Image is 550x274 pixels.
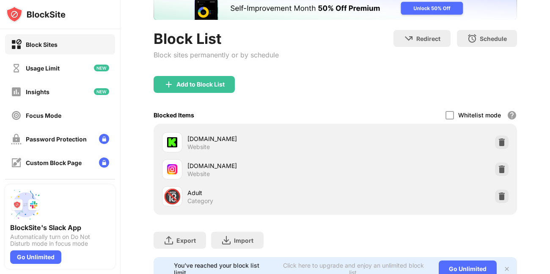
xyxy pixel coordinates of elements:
div: Password Protection [26,136,87,143]
div: Usage Limit [26,65,60,72]
img: x-button.svg [503,266,510,272]
img: password-protection-off.svg [11,134,22,144]
div: Insights [26,88,49,95]
div: Export [176,237,196,244]
img: favicons [167,137,177,147]
div: Website [187,170,210,178]
div: Blocked Items [154,111,194,119]
div: Block sites permanently or by schedule [154,51,279,59]
img: push-slack.svg [10,190,41,220]
div: Go Unlimited [10,250,61,264]
div: Import [234,237,253,244]
div: Adult [187,188,335,197]
div: Automatically turn on Do Not Disturb mode in focus mode [10,233,110,247]
img: insights-off.svg [11,87,22,97]
div: Schedule [480,35,507,42]
img: new-icon.svg [94,88,109,95]
img: focus-off.svg [11,110,22,121]
div: Redirect [416,35,440,42]
div: Custom Block Page [26,159,82,166]
img: logo-blocksite.svg [6,6,66,23]
img: time-usage-off.svg [11,63,22,73]
div: Block Sites [26,41,58,48]
img: customize-block-page-off.svg [11,157,22,168]
div: Whitelist mode [458,111,501,119]
img: lock-menu.svg [99,157,109,168]
div: [DOMAIN_NAME] [187,134,335,143]
div: 🔞 [163,188,181,205]
div: [DOMAIN_NAME] [187,161,335,170]
img: block-on.svg [11,39,22,50]
img: new-icon.svg [94,65,109,71]
div: Category [187,197,213,205]
div: BlockSite's Slack App [10,223,110,232]
div: Add to Block List [176,81,225,88]
div: Block List [154,30,279,47]
div: Website [187,143,210,151]
div: Focus Mode [26,112,61,119]
img: lock-menu.svg [99,134,109,144]
img: favicons [167,164,177,174]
